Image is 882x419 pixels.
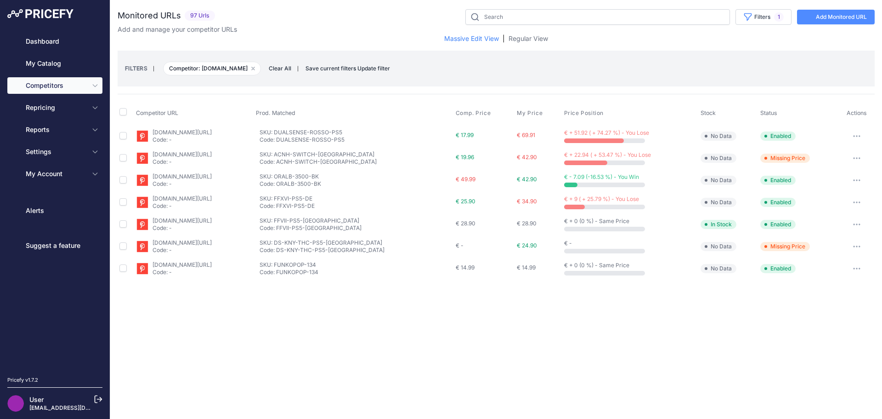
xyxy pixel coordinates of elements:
[153,224,212,232] p: Code: -
[153,173,212,180] a: [DOMAIN_NAME][URL]
[147,66,160,71] small: |
[26,147,86,156] span: Settings
[564,240,697,247] div: € -
[260,151,407,158] p: SKU: ACNH-SWITCH-[GEOGRAPHIC_DATA]
[701,109,716,116] span: Stock
[564,109,605,117] button: Price Position
[456,264,475,271] span: € 14.99
[456,154,474,161] span: € 19.96
[260,173,407,180] p: SKU: ORALB-3500-BK
[29,396,44,403] a: User
[735,9,792,25] button: Filters1
[118,9,181,22] h2: Monitored URLs
[260,136,407,143] p: Code: DUALSENSE-ROSSO-PS5
[260,261,407,269] p: SKU: FUNKOPOP-134
[7,202,102,219] a: Alerts
[297,66,299,71] small: |
[701,154,736,163] span: No Data
[564,173,639,180] span: € - 7.09 (-16.53 %) - You Win
[760,220,796,229] span: Enabled
[264,64,296,73] span: Clear All
[7,99,102,116] button: Repricing
[774,12,784,22] span: 1
[517,109,544,117] button: My Price
[260,269,407,276] p: Code: FUNKOPOP-134
[7,376,38,384] div: Pricefy v1.7.2
[517,176,537,183] span: € 42.90
[153,129,212,136] a: [DOMAIN_NAME][URL]
[7,77,102,94] button: Competitors
[456,132,474,138] span: € 17.99
[153,158,212,166] p: Code: -
[760,264,796,273] span: Enabled
[564,262,629,269] span: € + 0 (0 %) - Same Price
[153,269,212,276] p: Code: -
[125,65,147,72] small: FILTERS
[260,180,407,188] p: Code: ORALB-3500-BK
[517,220,537,227] span: € 28.90
[118,25,237,34] p: Add and manage your competitor URLs
[256,109,295,116] span: Prod. Matched
[26,81,86,90] span: Competitors
[153,261,212,268] a: [DOMAIN_NAME][URL]
[760,132,796,141] span: Enabled
[444,34,499,43] a: Massive Edit View
[564,129,649,136] span: € + 51.92 ( + 74.27 %) - You Lose
[260,217,407,224] p: SKU: FFVII-PS5-[GEOGRAPHIC_DATA]
[564,151,651,158] span: € + 22.94 ( + 53.47 %) - You Lose
[701,176,736,185] span: No Data
[7,55,102,72] a: My Catalog
[701,242,736,251] span: No Data
[26,103,86,112] span: Repricing
[456,109,491,117] span: Comp. Price
[760,176,796,185] span: Enabled
[701,264,736,273] span: No Data
[517,154,537,161] span: € 42.90
[701,132,736,141] span: No Data
[7,143,102,160] button: Settings
[153,136,212,143] p: Code: -
[847,109,867,116] span: Actions
[29,404,125,411] a: [EMAIL_ADDRESS][DOMAIN_NAME]
[456,220,475,227] span: € 28.90
[517,109,543,117] span: My Price
[260,202,407,210] p: Code: FFXVI-PS5-DE
[357,65,390,72] span: Update filter
[564,109,604,117] span: Price Position
[517,242,537,249] span: € 24.90
[153,180,212,188] p: Code: -
[7,166,102,182] button: My Account
[509,34,548,43] a: Regular View
[517,132,535,138] span: € 69.91
[7,9,73,18] img: Pricefy Logo
[760,198,796,207] span: Enabled
[797,10,875,24] a: Add Monitored URL
[503,34,505,43] span: |
[760,109,777,116] span: Status
[153,151,212,158] a: [DOMAIN_NAME][URL]
[465,9,730,25] input: Search
[760,154,810,163] span: Missing Price
[260,247,407,254] p: Code: DS-KNY-THC-PS5-[GEOGRAPHIC_DATA]
[153,202,212,210] p: Code: -
[7,33,102,365] nav: Sidebar
[456,109,493,117] button: Comp. Price
[517,264,536,271] span: € 14.99
[260,158,407,166] p: Code: ACNH-SWITCH-[GEOGRAPHIC_DATA]
[153,239,212,246] a: [DOMAIN_NAME][URL]
[456,242,514,249] div: € -
[564,218,629,224] span: € + 0 (0 %) - Same Price
[517,198,537,205] span: € 34.90
[260,224,407,232] p: Code: FFVII-PS5-[GEOGRAPHIC_DATA]
[260,239,407,247] p: SKU: DS-KNY-THC-PS5-[GEOGRAPHIC_DATA]
[701,220,736,229] span: In Stock
[26,169,86,178] span: My Account
[456,198,475,205] span: € 25.90
[136,109,178,116] span: Competitor URL
[153,247,212,254] p: Code: -
[7,237,102,254] a: Suggest a feature
[153,195,212,202] a: [DOMAIN_NAME][URL]
[260,129,407,136] p: SKU: DUALSENSE-ROSSO-PS5
[260,195,407,202] p: SKU: FFXVI-PS5-DE
[153,217,212,224] a: [DOMAIN_NAME][URL]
